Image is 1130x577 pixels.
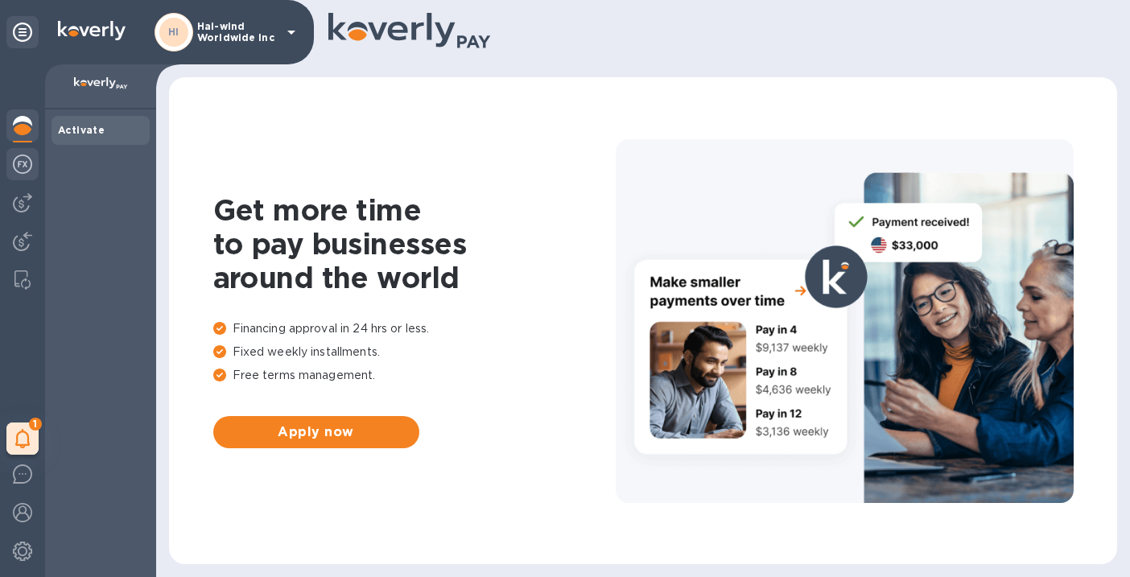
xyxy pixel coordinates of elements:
[213,344,616,361] p: Fixed weekly installments.
[213,416,419,448] button: Apply now
[168,26,179,38] b: HI
[213,193,616,295] h1: Get more time to pay businesses around the world
[58,124,105,136] b: Activate
[58,21,126,40] img: Logo
[29,418,42,431] span: 1
[13,155,32,174] img: Foreign exchange
[226,422,406,442] span: Apply now
[197,21,278,43] p: Hai-wind Worldwide Inc
[6,16,39,48] div: Unpin categories
[213,320,616,337] p: Financing approval in 24 hrs or less.
[213,367,616,384] p: Free terms management.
